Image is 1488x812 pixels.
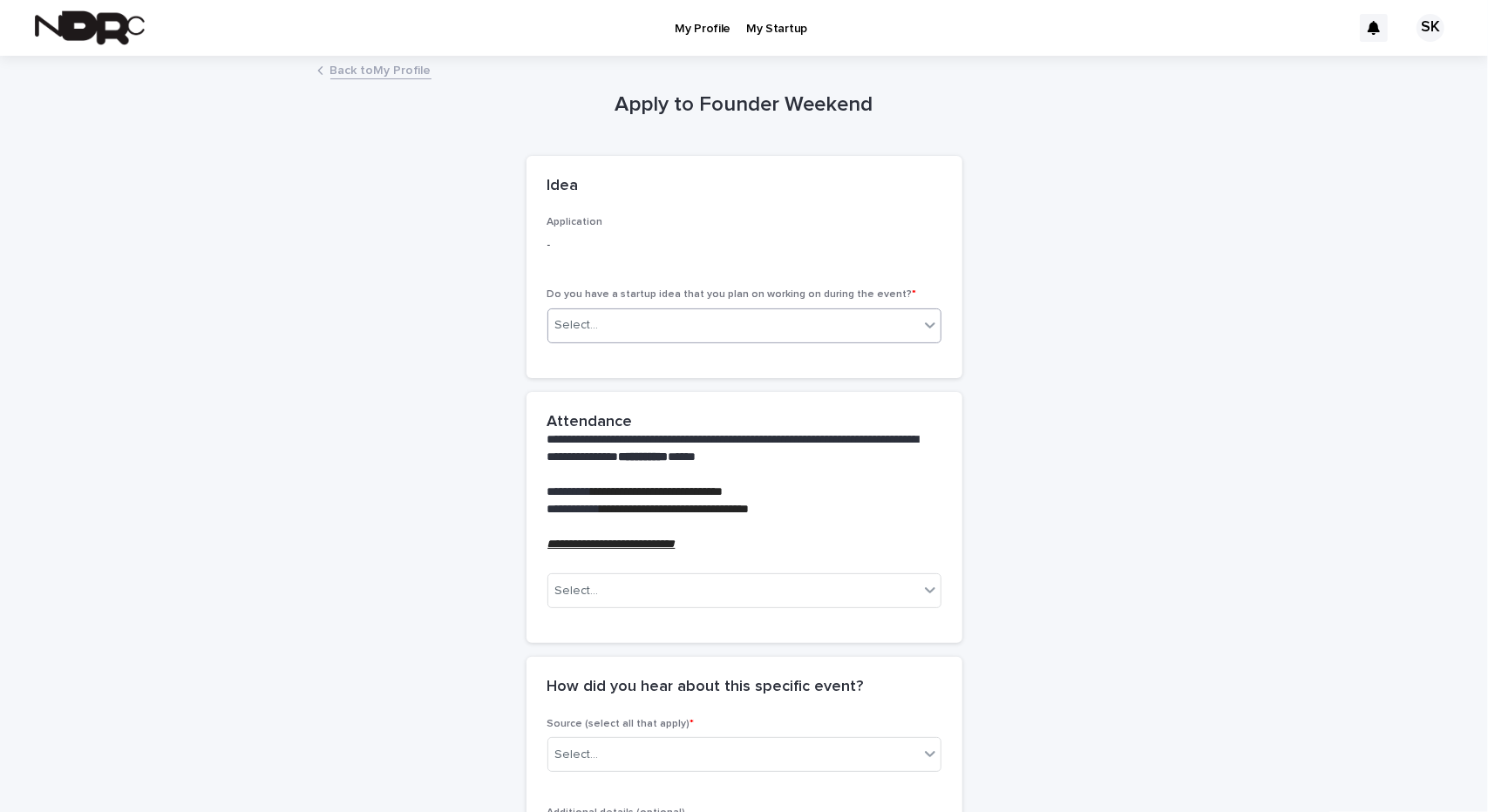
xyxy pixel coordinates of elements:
[330,59,431,79] a: Back toMy Profile
[547,236,941,254] p: -
[555,746,599,764] div: Select...
[547,177,579,196] h2: Idea
[555,582,599,600] div: Select...
[547,217,603,227] span: Application
[547,678,864,697] h2: How did you hear about this specific event?
[547,289,917,300] span: Do you have a startup idea that you plan on working on during the event?
[1417,14,1444,42] div: SK
[555,316,599,335] div: Select...
[35,10,145,45] img: fPh53EbzTSOZ76wyQ5GQ
[547,413,633,432] h2: Attendance
[547,719,695,729] span: Source (select all that apply)
[527,92,962,118] h1: Apply to Founder Weekend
